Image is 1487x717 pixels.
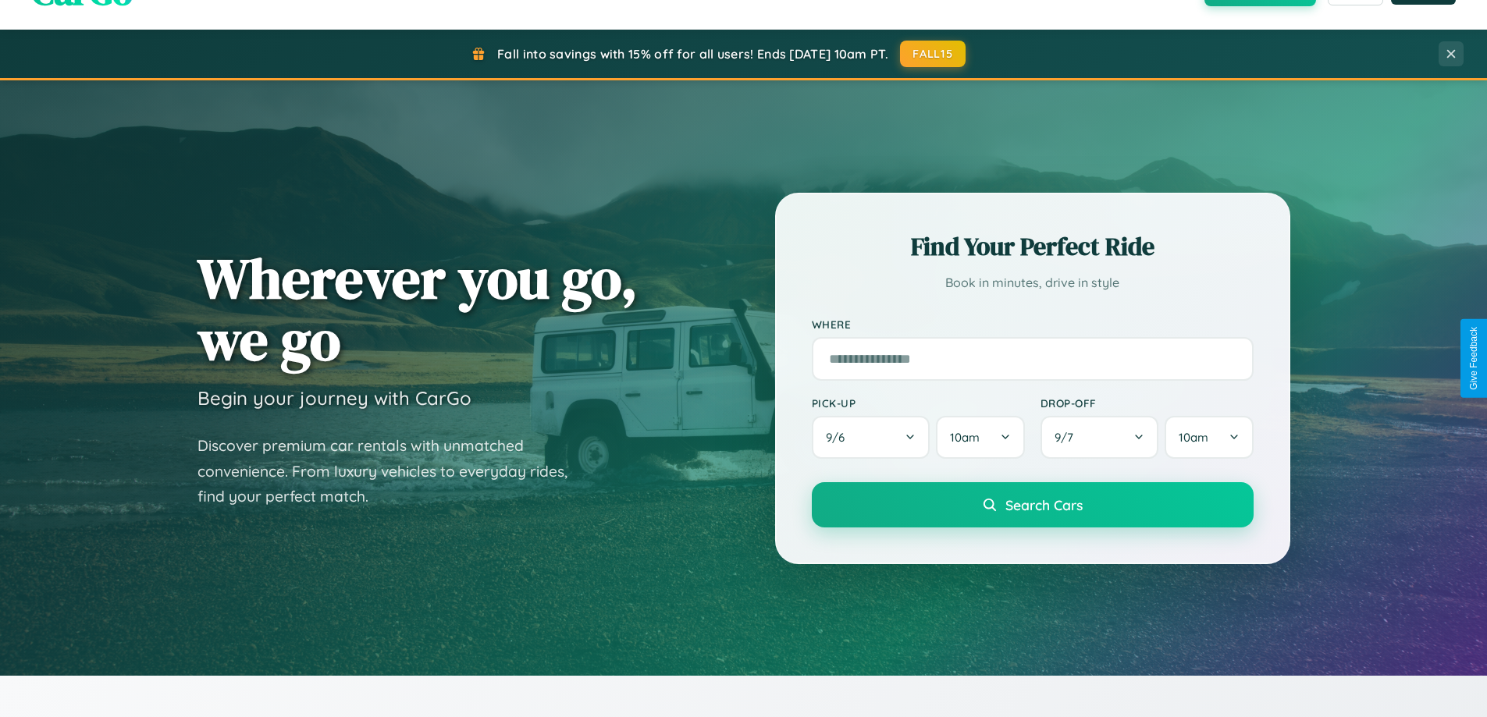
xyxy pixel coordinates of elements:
button: 9/7 [1041,416,1159,459]
label: Where [812,318,1254,331]
p: Discover premium car rentals with unmatched convenience. From luxury vehicles to everyday rides, ... [197,433,588,509]
label: Pick-up [812,396,1025,410]
button: FALL15 [900,41,966,67]
h1: Wherever you go, we go [197,247,638,371]
span: 10am [1179,430,1208,445]
p: Book in minutes, drive in style [812,272,1254,294]
button: 10am [936,416,1024,459]
span: 10am [950,430,980,445]
span: 9 / 7 [1055,430,1081,445]
h2: Find Your Perfect Ride [812,229,1254,264]
h3: Begin your journey with CarGo [197,386,471,410]
span: Fall into savings with 15% off for all users! Ends [DATE] 10am PT. [497,46,888,62]
button: 10am [1165,416,1253,459]
button: 9/6 [812,416,930,459]
label: Drop-off [1041,396,1254,410]
span: Search Cars [1005,496,1083,513]
button: Search Cars [812,482,1254,527]
div: Give Feedback [1468,327,1479,390]
span: 9 / 6 [826,430,852,445]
